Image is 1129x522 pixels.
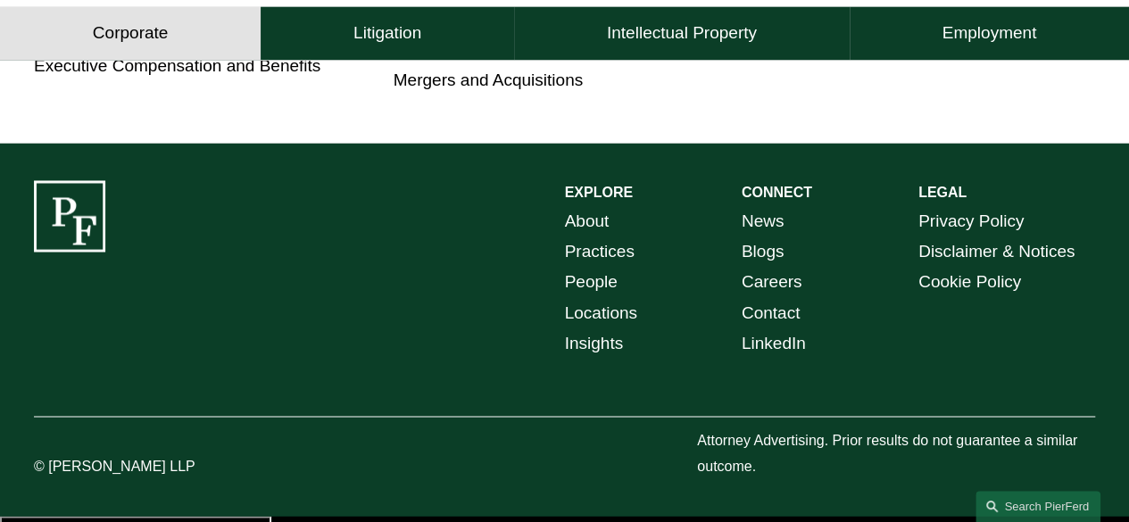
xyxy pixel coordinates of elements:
a: Blogs [742,236,784,267]
h4: Employment [942,23,1036,45]
p: © [PERSON_NAME] LLP [34,453,255,479]
a: Mergers and Acquisitions [394,70,583,89]
strong: EXPLORE [565,185,633,200]
a: About [565,206,610,236]
strong: LEGAL [918,185,967,200]
a: Cookie Policy [918,267,1021,297]
a: Disclaimer & Notices [918,236,1075,267]
a: Privacy Policy [918,206,1024,236]
a: Practices [565,236,635,267]
a: Contact [742,298,801,328]
a: Locations [565,298,637,328]
h4: Intellectual Property [607,23,757,45]
a: Executive Compensation and Benefits [34,56,320,75]
strong: CONNECT [742,185,812,200]
a: Search this site [975,491,1100,522]
h4: Litigation [353,23,421,45]
a: People [565,267,618,297]
a: LinkedIn [742,328,806,359]
a: Insights [565,328,624,359]
a: Careers [742,267,802,297]
p: Attorney Advertising. Prior results do not guarantee a similar outcome. [697,427,1095,479]
h4: Corporate [93,23,169,45]
a: News [742,206,784,236]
